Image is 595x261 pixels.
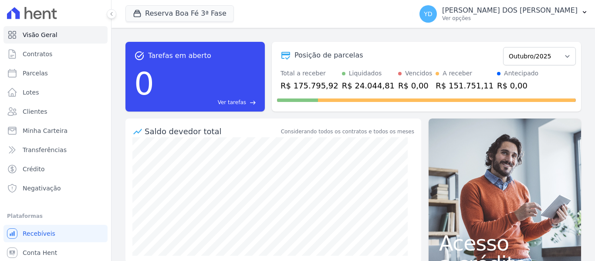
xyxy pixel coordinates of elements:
span: Visão Geral [23,31,57,39]
a: Negativação [3,180,108,197]
a: Recebíveis [3,225,108,242]
span: Minha Carteira [23,126,68,135]
div: Total a receber [281,69,338,78]
div: R$ 0,00 [398,80,432,92]
span: Acesso [439,233,571,254]
a: Ver tarefas east [158,98,256,106]
div: Posição de parcelas [294,50,363,61]
span: Lotes [23,88,39,97]
span: Contratos [23,50,52,58]
span: Tarefas em aberto [148,51,211,61]
a: Parcelas [3,64,108,82]
div: A receber [443,69,472,78]
a: Lotes [3,84,108,101]
button: Reserva Boa Fé 3ª Fase [125,5,234,22]
span: Negativação [23,184,61,193]
a: Clientes [3,103,108,120]
span: YD [424,11,432,17]
span: Crédito [23,165,45,173]
p: Ver opções [442,15,578,22]
div: R$ 0,00 [497,80,538,92]
div: R$ 24.044,81 [342,80,395,92]
a: Minha Carteira [3,122,108,139]
div: Vencidos [405,69,432,78]
div: Plataformas [7,211,104,221]
span: Recebíveis [23,229,55,238]
button: YD [PERSON_NAME] DOS [PERSON_NAME] Ver opções [412,2,595,26]
div: Liquidados [349,69,382,78]
span: task_alt [134,51,145,61]
div: 0 [134,61,154,106]
div: Antecipado [504,69,538,78]
span: Transferências [23,146,67,154]
a: Contratos [3,45,108,63]
div: R$ 151.751,11 [436,80,494,92]
a: Visão Geral [3,26,108,44]
span: east [250,99,256,106]
div: R$ 175.795,92 [281,80,338,92]
span: Parcelas [23,69,48,78]
a: Transferências [3,141,108,159]
span: Ver tarefas [218,98,246,106]
p: [PERSON_NAME] DOS [PERSON_NAME] [442,6,578,15]
span: Conta Hent [23,248,57,257]
div: Saldo devedor total [145,125,279,137]
a: Crédito [3,160,108,178]
span: Clientes [23,107,47,116]
div: Considerando todos os contratos e todos os meses [281,128,414,136]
